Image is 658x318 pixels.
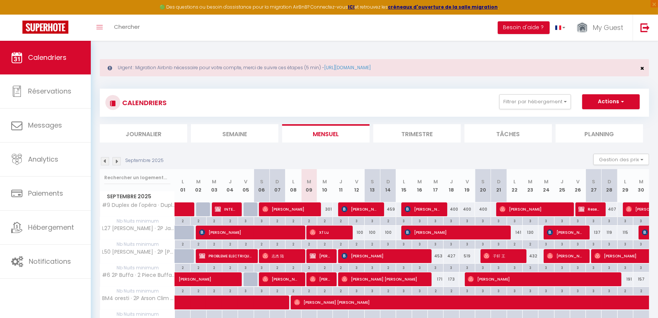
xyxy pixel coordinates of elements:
abbr: V [466,178,469,185]
div: 115 [617,226,633,239]
span: Xf Lu [310,225,346,239]
img: logout [640,23,650,32]
h3: CALENDRIERS [120,94,167,111]
div: 400 [459,202,475,216]
span: Nb Nuits minimum [100,287,174,295]
div: 2 [270,217,285,224]
strong: ICI [348,4,355,10]
div: 3 [523,287,538,294]
div: 3 [507,287,522,294]
abbr: L [182,178,184,185]
div: 2 [191,217,206,224]
div: 2 [633,287,649,294]
div: 2 [270,240,285,247]
div: 2 [222,217,238,224]
div: 3 [365,217,380,224]
span: [PERSON_NAME] [405,225,504,239]
div: 301 [317,202,333,216]
li: Trimestre [373,124,461,143]
span: Reservation Proprietaire [578,202,599,216]
div: 3 [507,217,522,224]
div: 519 [459,249,475,263]
th: 07 [269,169,285,202]
li: Tâches [464,124,552,143]
li: Journalier [100,124,187,143]
div: 3 [475,264,491,271]
abbr: S [592,178,595,185]
span: Réservations [28,86,71,96]
th: 25 [554,169,570,202]
div: 141 [507,226,522,239]
div: 3 [633,264,649,271]
div: 3 [570,240,586,247]
div: 3 [428,240,443,247]
th: 08 [285,169,301,202]
div: 3 [475,240,491,247]
li: Mensuel [282,124,370,143]
div: 173 [444,272,459,286]
div: 3 [475,217,491,224]
div: 3 [254,287,269,294]
div: 2 [333,287,348,294]
div: 2 [207,217,222,224]
input: Rechercher un logement... [104,171,170,184]
div: 2 [302,240,317,247]
abbr: M [322,178,327,185]
div: 3 [633,217,649,224]
div: 2 [302,217,317,224]
abbr: M [196,178,201,185]
abbr: M [639,178,643,185]
div: 3 [254,264,269,271]
div: 3 [602,217,617,224]
abbr: S [260,178,263,185]
div: 2 [207,240,222,247]
div: 3 [538,287,554,294]
th: 20 [475,169,491,202]
div: 2 [302,287,317,294]
abbr: M [544,178,549,185]
th: 22 [507,169,522,202]
div: 3 [586,264,601,271]
span: Nb Nuits minimum [100,217,174,225]
div: 2 [523,240,538,247]
div: 3 [238,217,253,224]
abbr: S [481,178,485,185]
div: 3 [618,264,633,271]
div: 3 [586,217,601,224]
div: 427 [444,249,459,263]
abbr: L [292,178,294,185]
div: 171 [428,272,444,286]
div: 3 [238,264,253,271]
button: Actions [582,94,640,109]
button: Close [640,65,644,72]
span: Messages [28,120,62,130]
a: [PERSON_NAME] [175,272,191,287]
abbr: M [417,178,422,185]
div: 3 [460,217,475,224]
div: 2 [207,264,222,271]
li: Semaine [191,124,278,143]
div: 3 [412,217,427,224]
img: ... [577,21,588,34]
th: 15 [396,169,412,202]
div: 3 [491,264,506,271]
span: Notifications [29,257,71,266]
div: 453 [428,249,444,263]
div: 3 [365,287,380,294]
th: 18 [444,169,459,202]
div: 2 [222,287,238,294]
span: PROBLEME ELECTRIQUE BLOQUEE EN ATTENTE INTERVENTION [199,249,251,263]
div: 3 [365,264,380,271]
div: 3 [349,287,364,294]
span: L27 [PERSON_NAME] · 2P Jasmins Parking AC Vue Mer [101,226,176,231]
span: My Guest [593,23,623,32]
div: 3 [396,264,411,271]
div: 2 [380,217,396,224]
th: 14 [380,169,396,202]
div: 2 [380,264,396,271]
div: 3 [554,287,570,294]
div: 191 [617,272,633,286]
div: 2 [254,240,269,247]
div: 400 [444,202,459,216]
th: 02 [191,169,206,202]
